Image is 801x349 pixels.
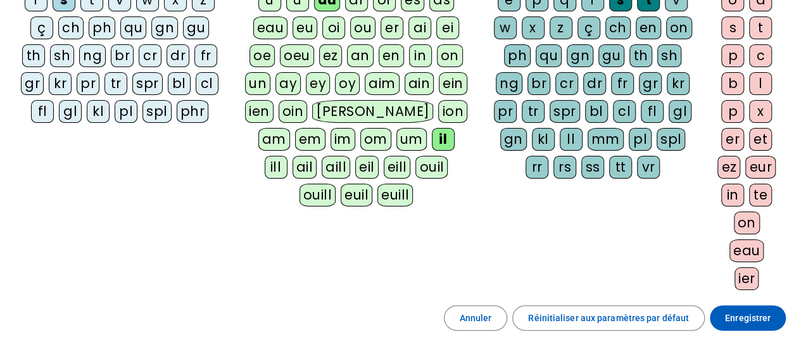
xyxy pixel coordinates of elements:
[721,72,744,95] div: b
[77,72,99,95] div: pr
[347,44,374,67] div: an
[139,44,161,67] div: cr
[89,16,115,39] div: ph
[365,72,400,95] div: aim
[629,44,652,67] div: th
[312,100,433,123] div: [PERSON_NAME]
[300,184,336,206] div: ouill
[577,16,600,39] div: ç
[444,305,508,331] button: Annuler
[611,72,634,95] div: fr
[725,310,771,326] span: Enregistrer
[494,100,517,123] div: pr
[555,72,578,95] div: cr
[295,128,325,151] div: em
[735,267,759,290] div: ier
[439,72,467,95] div: ein
[322,156,350,179] div: aill
[567,44,593,67] div: gn
[377,184,413,206] div: euill
[581,156,604,179] div: ss
[280,44,314,67] div: oeu
[745,156,776,179] div: eur
[196,72,218,95] div: cl
[666,16,692,39] div: on
[245,100,274,123] div: ien
[132,72,163,95] div: spr
[177,100,209,123] div: phr
[331,128,355,151] div: im
[379,44,404,67] div: en
[49,72,72,95] div: kr
[258,128,290,151] div: am
[355,156,379,179] div: eil
[50,44,74,67] div: sh
[245,72,270,95] div: un
[194,44,217,67] div: fr
[522,100,545,123] div: tr
[120,16,146,39] div: qu
[335,72,360,95] div: oy
[550,16,572,39] div: z
[436,16,459,39] div: ei
[749,128,772,151] div: et
[721,44,744,67] div: p
[721,100,744,123] div: p
[265,156,287,179] div: ill
[111,44,134,67] div: br
[657,44,681,67] div: sh
[494,16,517,39] div: w
[396,128,427,151] div: um
[409,44,432,67] div: in
[21,72,44,95] div: gr
[405,72,434,95] div: ain
[605,16,631,39] div: ch
[749,100,772,123] div: x
[249,44,275,67] div: oe
[667,72,690,95] div: kr
[58,16,84,39] div: ch
[279,100,308,123] div: oin
[749,184,772,206] div: te
[415,156,448,179] div: ouil
[729,239,764,262] div: eau
[512,305,705,331] button: Réinitialiser aux paramètres par défaut
[536,44,562,67] div: qu
[710,305,786,331] button: Enregistrer
[306,72,330,95] div: ey
[183,16,209,39] div: gu
[151,16,178,39] div: gn
[532,128,555,151] div: kl
[22,44,45,67] div: th
[669,100,691,123] div: gl
[31,100,54,123] div: fl
[528,310,689,326] span: Réinitialiser aux paramètres par défaut
[381,16,403,39] div: er
[526,156,548,179] div: rr
[560,128,583,151] div: ll
[500,128,527,151] div: gn
[598,44,624,67] div: gu
[749,44,772,67] div: c
[629,128,652,151] div: pl
[496,72,522,95] div: ng
[167,44,189,67] div: dr
[504,44,531,67] div: ph
[749,72,772,95] div: l
[341,184,372,206] div: euil
[553,156,576,179] div: rs
[319,44,342,67] div: ez
[168,72,191,95] div: bl
[613,100,636,123] div: cl
[104,72,127,95] div: tr
[59,100,82,123] div: gl
[293,16,317,39] div: eu
[639,72,662,95] div: gr
[293,156,317,179] div: ail
[408,16,431,39] div: ai
[87,100,110,123] div: kl
[527,72,550,95] div: br
[721,128,744,151] div: er
[637,156,660,179] div: vr
[636,16,661,39] div: en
